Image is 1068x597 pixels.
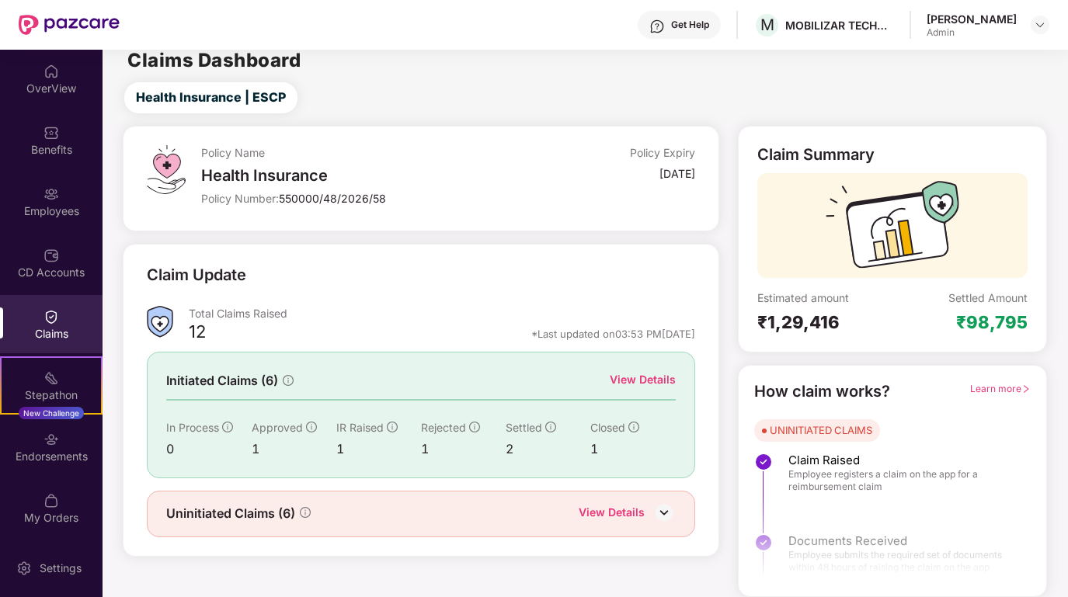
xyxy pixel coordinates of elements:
[166,439,251,459] div: 0
[166,504,295,523] span: Uninitiated Claims (6)
[16,561,32,576] img: svg+xml;base64,PHN2ZyBpZD0iU2V0dGluZy0yMHgyMCIgeG1sbnM9Imh0dHA6Ly93d3cudzMub3JnLzIwMDAvc3ZnIiB3aW...
[927,26,1017,39] div: Admin
[136,88,286,107] span: Health Insurance | ESCP
[43,64,59,79] img: svg+xml;base64,PHN2ZyBpZD0iSG9tZSIgeG1sbnM9Imh0dHA6Ly93d3cudzMub3JnLzIwMDAvc3ZnIiB3aWR0aD0iMjAiIG...
[43,309,59,325] img: svg+xml;base64,PHN2ZyBpZD0iQ2xhaW0iIHhtbG5zPSJodHRwOi8vd3d3LnczLm9yZy8yMDAwL3N2ZyIgd2lkdGg9IjIwIi...
[754,453,773,471] img: svg+xml;base64,PHN2ZyBpZD0iU3RlcC1Eb25lLTMyeDMyIiB4bWxucz0iaHR0cDovL3d3dy53My5vcmcvMjAwMC9zdmciIH...
[300,507,311,518] span: info-circle
[788,468,1015,493] span: Employee registers a claim on the app for a reimbursement claim
[610,371,676,388] div: View Details
[628,422,639,432] span: info-circle
[826,181,959,278] img: svg+xml;base64,PHN2ZyB3aWR0aD0iMTcyIiBoZWlnaHQ9IjExMyIgdmlld0JveD0iMCAwIDE3MiAxMTMiIGZpbGw9Im5vbm...
[531,327,695,341] div: *Last updated on 03:53 PM[DATE]
[336,439,421,459] div: 1
[124,82,297,113] button: Health Insurance | ESCP
[421,421,466,434] span: Rejected
[189,306,694,321] div: Total Claims Raised
[970,383,1031,394] span: Learn more
[387,422,398,432] span: info-circle
[590,421,625,434] span: Closed
[189,321,206,347] div: 12
[201,166,531,185] div: Health Insurance
[1034,19,1046,31] img: svg+xml;base64,PHN2ZyBpZD0iRHJvcGRvd24tMzJ4MzIiIHhtbG5zPSJodHRwOi8vd3d3LnczLm9yZy8yMDAwL3N2ZyIgd2...
[283,375,294,386] span: info-circle
[19,407,84,419] div: New Challenge
[469,422,480,432] span: info-circle
[506,421,542,434] span: Settled
[630,145,695,160] div: Policy Expiry
[222,422,233,432] span: info-circle
[652,501,676,524] img: DownIcon
[956,311,1028,333] div: ₹98,795
[306,422,317,432] span: info-circle
[545,422,556,432] span: info-circle
[785,18,894,33] div: MOBILIZAR TECHNOLOGIES PRIVATE LIMITED
[506,439,590,459] div: 2
[948,290,1028,305] div: Settled Amount
[43,493,59,508] img: svg+xml;base64,PHN2ZyBpZD0iTXlfT3JkZXJzIiBkYXRhLW5hbWU9Ik15IE9yZGVycyIgeG1sbnM9Imh0dHA6Ly93d3cudz...
[421,439,506,459] div: 1
[760,16,774,34] span: M
[43,370,59,386] img: svg+xml;base64,PHN2ZyB4bWxucz0iaHR0cDovL3d3dy53My5vcmcvMjAwMC9zdmciIHdpZHRoPSIyMSIgaGVpZ2h0PSIyMC...
[201,191,531,206] div: Policy Number:
[35,561,86,576] div: Settings
[19,15,120,35] img: New Pazcare Logo
[252,439,336,459] div: 1
[166,371,278,390] span: Initiated Claims (6)
[43,248,59,263] img: svg+xml;base64,PHN2ZyBpZD0iQ0RfQWNjb3VudHMiIGRhdGEtbmFtZT0iQ0QgQWNjb3VudHMiIHhtbG5zPSJodHRwOi8vd3...
[43,432,59,447] img: svg+xml;base64,PHN2ZyBpZD0iRW5kb3JzZW1lbnRzIiB4bWxucz0iaHR0cDovL3d3dy53My5vcmcvMjAwMC9zdmciIHdpZH...
[757,290,892,305] div: Estimated amount
[43,125,59,141] img: svg+xml;base64,PHN2ZyBpZD0iQmVuZWZpdHMiIHhtbG5zPSJodHRwOi8vd3d3LnczLm9yZy8yMDAwL3N2ZyIgd2lkdGg9Ij...
[927,12,1017,26] div: [PERSON_NAME]
[252,421,303,434] span: Approved
[201,145,531,160] div: Policy Name
[127,51,301,70] h2: Claims Dashboard
[336,421,384,434] span: IR Raised
[788,453,1015,468] span: Claim Raised
[649,19,665,34] img: svg+xml;base64,PHN2ZyBpZD0iSGVscC0zMngzMiIgeG1sbnM9Imh0dHA6Ly93d3cudzMub3JnLzIwMDAvc3ZnIiB3aWR0aD...
[579,504,645,524] div: View Details
[1021,384,1031,394] span: right
[147,263,246,287] div: Claim Update
[147,306,173,338] img: ClaimsSummaryIcon
[770,422,872,438] div: UNINITIATED CLAIMS
[279,192,386,205] span: 550000/48/2026/58
[147,145,185,194] img: svg+xml;base64,PHN2ZyB4bWxucz0iaHR0cDovL3d3dy53My5vcmcvMjAwMC9zdmciIHdpZHRoPSI0OS4zMiIgaGVpZ2h0PS...
[757,145,875,164] div: Claim Summary
[754,380,890,404] div: How claim works?
[2,387,101,403] div: Stepathon
[166,421,219,434] span: In Process
[671,19,709,31] div: Get Help
[43,186,59,202] img: svg+xml;base64,PHN2ZyBpZD0iRW1wbG95ZWVzIiB4bWxucz0iaHR0cDovL3d3dy53My5vcmcvMjAwMC9zdmciIHdpZHRoPS...
[590,439,675,459] div: 1
[757,311,892,333] div: ₹1,29,416
[659,166,695,181] div: [DATE]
